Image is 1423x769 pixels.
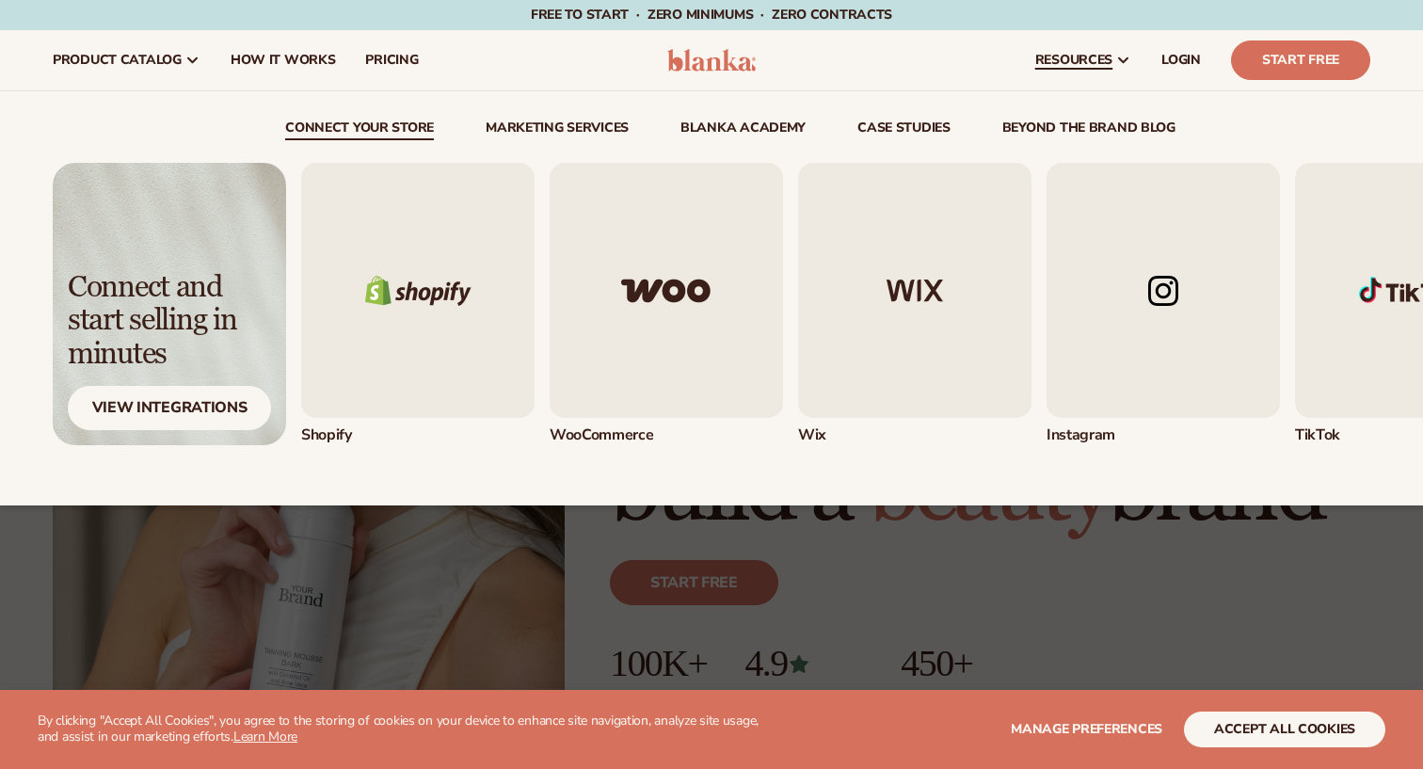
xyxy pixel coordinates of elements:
[365,53,418,68] span: pricing
[1035,53,1112,68] span: resources
[53,163,286,445] a: Light background with shadow. Connect and start selling in minutes View Integrations
[1011,720,1162,738] span: Manage preferences
[1184,712,1385,747] button: accept all cookies
[216,30,351,90] a: How It Works
[1047,163,1280,445] a: Instagram logo. Instagram
[486,121,629,140] a: Marketing services
[53,53,182,68] span: product catalog
[301,425,535,445] div: Shopify
[1020,30,1146,90] a: resources
[1002,121,1175,140] a: beyond the brand blog
[798,425,1031,445] div: Wix
[1047,163,1280,418] img: Instagram logo.
[1161,53,1201,68] span: LOGIN
[1231,40,1370,80] a: Start Free
[857,121,951,140] a: case studies
[550,163,783,445] a: Woo commerce logo. WooCommerce
[301,163,535,445] a: Shopify logo. Shopify
[38,30,216,90] a: product catalog
[1011,712,1162,747] button: Manage preferences
[68,386,271,430] div: View Integrations
[550,163,783,418] img: Woo commerce logo.
[233,728,297,745] a: Learn More
[550,425,783,445] div: WooCommerce
[285,121,434,140] a: connect your store
[1047,425,1280,445] div: Instagram
[68,271,271,371] div: Connect and start selling in minutes
[680,121,806,140] a: Blanka Academy
[798,163,1031,445] a: Wix logo. Wix
[531,6,892,24] span: Free to start · ZERO minimums · ZERO contracts
[798,163,1031,445] div: 3 / 5
[231,53,336,68] span: How It Works
[350,30,433,90] a: pricing
[301,163,535,445] div: 1 / 5
[38,713,772,745] p: By clicking "Accept All Cookies", you agree to the storing of cookies on your device to enhance s...
[667,49,757,72] img: logo
[53,163,286,445] img: Light background with shadow.
[1146,30,1216,90] a: LOGIN
[550,163,783,445] div: 2 / 5
[1047,163,1280,445] div: 4 / 5
[798,163,1031,418] img: Wix logo.
[301,163,535,418] img: Shopify logo.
